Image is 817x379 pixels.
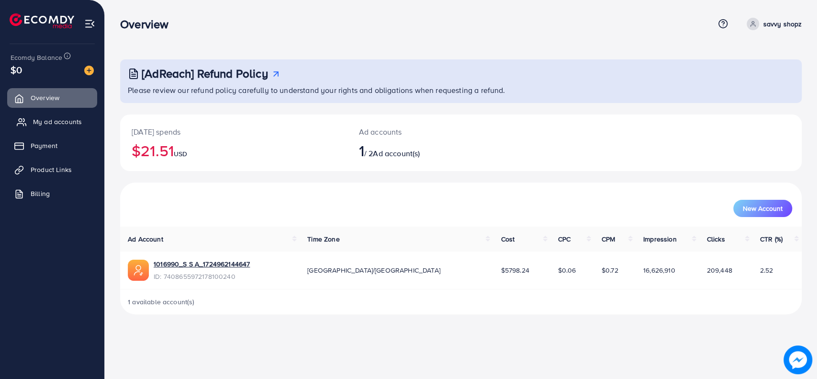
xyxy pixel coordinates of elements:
[307,234,339,244] span: Time Zone
[501,234,515,244] span: Cost
[7,136,97,155] a: Payment
[760,234,783,244] span: CTR (%)
[31,189,50,198] span: Billing
[743,18,802,30] a: savvy shopz
[11,53,62,62] span: Ecomdy Balance
[707,234,725,244] span: Clicks
[31,141,57,150] span: Payment
[643,234,677,244] span: Impression
[558,234,571,244] span: CPC
[132,126,336,138] p: [DATE] spends
[783,345,812,374] img: image
[643,265,675,275] span: 16,626,910
[602,265,618,275] span: $0.72
[733,200,792,217] button: New Account
[174,149,187,159] span: USD
[120,17,176,31] h3: Overview
[128,234,163,244] span: Ad Account
[31,93,59,103] span: Overview
[760,265,773,275] span: 2.52
[707,265,732,275] span: 209,448
[142,67,268,80] h3: [AdReach] Refund Policy
[154,272,250,281] span: ID: 7408655972178100240
[154,259,250,269] a: 1016990_S S A_1724962144647
[128,297,195,307] span: 1 available account(s)
[11,63,22,77] span: $0
[128,84,796,96] p: Please review our refund policy carefully to understand your rights and obligations when requesti...
[602,234,615,244] span: CPM
[307,265,440,275] span: [GEOGRAPHIC_DATA]/[GEOGRAPHIC_DATA]
[743,205,783,212] span: New Account
[373,148,420,159] span: Ad account(s)
[132,141,336,160] h2: $21.51
[359,141,506,160] h2: / 2
[7,112,97,131] a: My ad accounts
[7,160,97,179] a: Product Links
[558,265,576,275] span: $0.06
[128,260,149,281] img: ic-ads-acc.e4c84228.svg
[31,165,72,174] span: Product Links
[33,117,82,126] span: My ad accounts
[359,139,364,161] span: 1
[501,265,529,275] span: $5798.24
[7,184,97,203] a: Billing
[7,88,97,107] a: Overview
[84,18,95,29] img: menu
[763,18,802,30] p: savvy shopz
[84,66,94,75] img: image
[359,126,506,138] p: Ad accounts
[10,13,74,28] img: logo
